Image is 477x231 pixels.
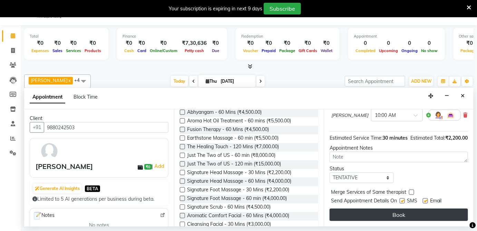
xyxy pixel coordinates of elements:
span: Appointment [30,91,65,103]
div: 0 [400,39,419,47]
span: Aroma Hot Oil Treatment - 60 mins (₹5,500.00) [187,117,291,126]
div: ₹0 [148,39,179,47]
span: Thu [204,79,218,84]
span: [PERSON_NAME] [31,78,68,83]
span: Signature Head Massage - 60 Mins (₹4,000.00) [187,178,291,186]
span: | [152,162,165,170]
div: ₹0 [136,39,148,47]
span: 30 minutes [382,135,408,141]
span: Today [171,76,188,87]
span: Signature Scrub - 60 Mins (₹4,500.00) [187,203,271,212]
span: ₹2,200.00 [446,135,468,141]
span: Prepaid [260,48,278,53]
span: Aromatic Comfort Facial - 60 Mins (₹4,000.00) [187,212,289,221]
div: Your subscription is expiring in next 9 days [169,5,262,12]
div: Redemption [241,33,334,39]
img: Interior.png [447,111,455,119]
span: Products [83,48,103,53]
span: Expenses [30,48,51,53]
span: No notes [89,222,109,229]
div: ₹0 [297,39,319,47]
div: ₹0 [83,39,103,47]
div: [PERSON_NAME] [36,161,93,172]
span: Cash [123,48,136,53]
span: Just The Two of US - 120 min (₹15,000.00) [187,160,281,169]
span: Sales [51,48,64,53]
span: [PERSON_NAME] [331,112,368,119]
div: 0 [354,39,377,47]
span: Online/Custom [148,48,179,53]
span: Estimated Service Time: [330,135,382,141]
div: 0 [377,39,400,47]
span: Upcoming [377,48,400,53]
span: Abhyangam - 60 Mins (₹4,500.00) [187,109,262,117]
span: Voucher [241,48,260,53]
span: Merge Services of Same therapist [331,189,406,197]
img: avatar [39,141,59,161]
div: ₹7,30,636 [179,39,210,47]
span: Fusion Therapy - 60 Mins (₹4,500.00) [187,126,269,134]
div: Appointment [354,33,439,39]
span: Petty cash [183,48,206,53]
a: x [68,78,71,83]
span: Signature Foot Massage - 60 min (₹4,000.00) [187,195,287,203]
a: Add [153,162,165,170]
div: ₹0 [278,39,297,47]
div: ₹0 [64,39,83,47]
span: Services [64,48,83,53]
button: Generate AI Insights [33,184,81,193]
div: ₹0 [123,39,136,47]
div: ₹0 [210,39,222,47]
div: Finance [123,33,222,39]
div: ₹0 [260,39,278,47]
span: ₹0 [144,164,152,170]
span: Signature Head Massage - 30 Mins (₹2,200.00) [187,169,291,178]
span: SMS [407,197,417,206]
button: ADD NEW [409,77,433,86]
span: ADD NEW [411,79,431,84]
span: Wallet [319,48,334,53]
button: +91 [30,122,44,133]
span: Gift Cards [297,48,319,53]
button: Book [330,209,468,221]
span: Notes [33,211,55,220]
div: ₹0 [51,39,64,47]
span: The Healing Touch - 120 Mins (₹7,000.00) [187,143,279,152]
div: Total [30,33,103,39]
div: Appointment Notes [330,144,468,152]
div: ₹0 [319,39,334,47]
span: Completed [354,48,377,53]
span: Signature Foot Massage - 30 Mins (₹2,200.00) [187,186,289,195]
div: Client [30,115,168,122]
span: +4 [74,77,85,83]
span: Estimated Total: [410,135,446,141]
span: Package [278,48,297,53]
span: Send Appointment Details On [331,197,397,206]
span: Just The Two of US - 60 min (₹8,000.00) [187,152,275,160]
span: No show [419,48,439,53]
img: Hairdresser.png [434,111,442,119]
span: Block Time [74,94,98,100]
div: Limited to 5 AI generations per business during beta. [32,195,166,203]
button: Close [458,91,468,101]
input: Search Appointment [345,76,405,87]
span: Email [430,197,442,206]
span: BETA [85,185,100,192]
input: Search by Name/Mobile/Email/Code [44,122,168,133]
span: Earthstone Massage - 60 min (₹5,500.00) [187,134,279,143]
input: 2025-09-04 [218,76,253,87]
div: Status [330,165,394,172]
button: Subscribe [264,3,301,14]
span: Card [136,48,148,53]
div: ₹0 [241,39,260,47]
span: Cleansing Facial - 30 Mins (₹3,000.00) [187,221,271,229]
div: 0 [419,39,439,47]
span: Ongoing [400,48,419,53]
div: ₹0 [30,39,51,47]
span: Due [210,48,221,53]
